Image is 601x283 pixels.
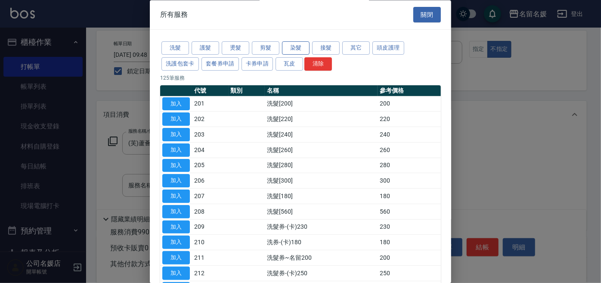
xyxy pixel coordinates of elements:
[242,57,273,71] button: 卡券申請
[265,96,378,112] td: 洗髮[200]
[192,189,229,204] td: 207
[192,173,229,189] td: 206
[222,42,249,55] button: 燙髮
[162,221,190,234] button: 加入
[192,85,229,96] th: 代號
[265,173,378,189] td: 洗髮[300]
[192,235,229,250] td: 210
[192,220,229,235] td: 209
[161,42,189,55] button: 洗髮
[378,112,441,127] td: 220
[192,42,219,55] button: 護髮
[201,57,239,71] button: 套餐券申請
[192,250,229,266] td: 211
[276,57,303,71] button: 瓦皮
[162,159,190,172] button: 加入
[192,204,229,220] td: 208
[378,143,441,158] td: 260
[265,127,378,143] td: 洗髮[240]
[162,113,190,126] button: 加入
[282,42,310,55] button: 染髮
[378,85,441,96] th: 參考價格
[192,127,229,143] td: 203
[265,250,378,266] td: 洗髮券~名留200
[192,158,229,174] td: 205
[378,266,441,281] td: 250
[162,97,190,111] button: 加入
[413,7,441,23] button: 關閉
[162,190,190,203] button: 加入
[372,42,404,55] button: 頭皮護理
[265,143,378,158] td: 洗髮[260]
[162,174,190,188] button: 加入
[161,57,199,71] button: 洗護包套卡
[265,158,378,174] td: 洗髮[280]
[162,267,190,280] button: 加入
[378,173,441,189] td: 300
[162,252,190,265] button: 加入
[265,235,378,250] td: 洗券-(卡)180
[378,127,441,143] td: 240
[378,204,441,220] td: 560
[265,85,378,96] th: 名稱
[160,74,441,82] p: 125 筆服務
[265,189,378,204] td: 洗髮[180]
[304,57,332,71] button: 清除
[162,143,190,157] button: 加入
[192,96,229,112] td: 201
[378,235,441,250] td: 180
[192,266,229,281] td: 212
[265,204,378,220] td: 洗髮[560]
[265,266,378,281] td: 洗髮券-(卡)250
[378,189,441,204] td: 180
[378,220,441,235] td: 230
[378,250,441,266] td: 200
[162,205,190,218] button: 加入
[229,85,265,96] th: 類別
[312,42,340,55] button: 接髮
[265,112,378,127] td: 洗髮[220]
[192,143,229,158] td: 204
[252,42,279,55] button: 剪髮
[378,96,441,112] td: 200
[378,158,441,174] td: 280
[192,112,229,127] td: 202
[162,128,190,142] button: 加入
[265,220,378,235] td: 洗髮券-(卡)230
[160,10,188,19] span: 所有服務
[342,42,370,55] button: 其它
[162,236,190,249] button: 加入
